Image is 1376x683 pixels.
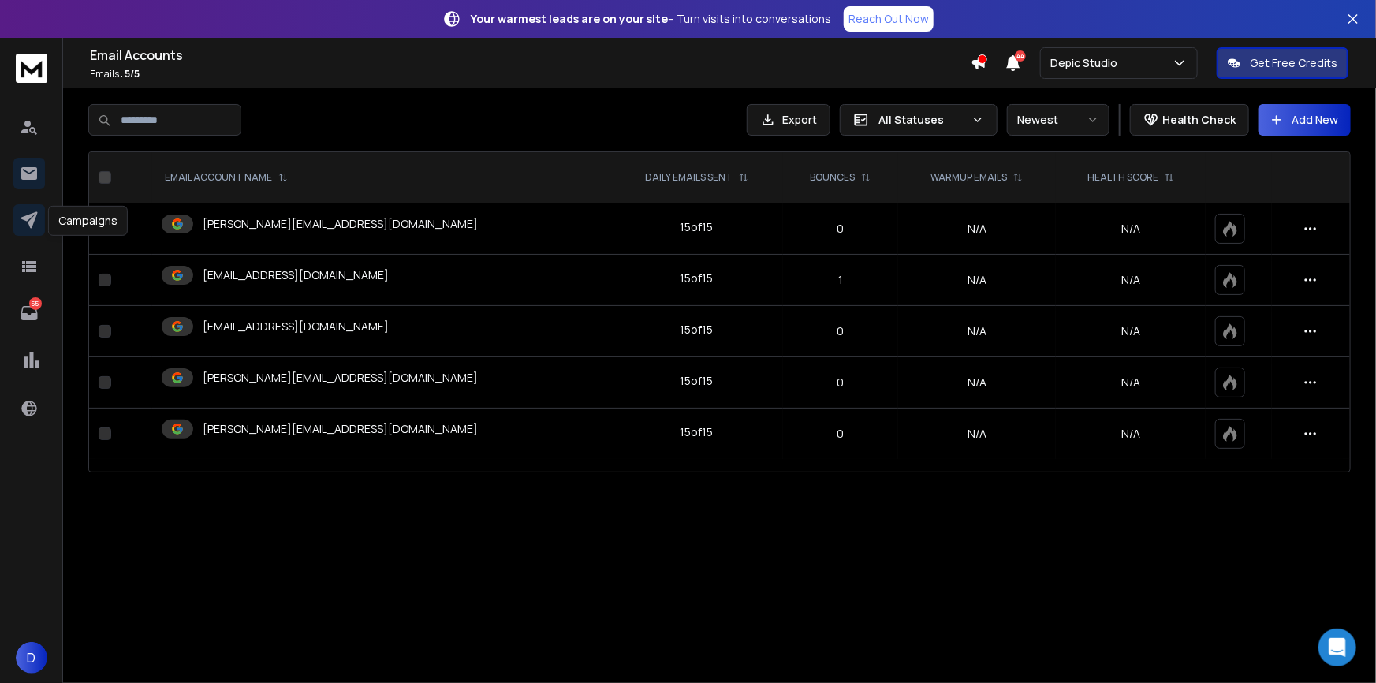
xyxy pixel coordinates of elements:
p: Health Check [1162,112,1236,128]
div: 15 of 15 [680,424,713,440]
p: 1 [792,272,889,288]
p: 55 [29,297,42,310]
p: [PERSON_NAME][EMAIL_ADDRESS][DOMAIN_NAME] [203,370,478,386]
p: BOUNCES [810,171,855,184]
p: [EMAIL_ADDRESS][DOMAIN_NAME] [203,267,389,283]
button: D [16,642,47,674]
div: EMAIL ACCOUNT NAME [165,171,288,184]
div: Open Intercom Messenger [1318,629,1356,666]
h1: Email Accounts [90,46,971,65]
button: Add New [1259,104,1351,136]
p: – Turn visits into conversations [471,11,831,27]
p: N/A [1065,221,1197,237]
p: DAILY EMAILS SENT [645,171,733,184]
p: 0 [792,221,889,237]
p: All Statuses [878,112,965,128]
td: N/A [898,306,1056,357]
td: N/A [898,255,1056,306]
p: 0 [792,375,889,390]
p: [EMAIL_ADDRESS][DOMAIN_NAME] [203,319,389,334]
p: [PERSON_NAME][EMAIL_ADDRESS][DOMAIN_NAME] [203,421,478,437]
button: Get Free Credits [1217,47,1348,79]
div: Campaigns [48,206,128,236]
p: N/A [1065,272,1197,288]
p: N/A [1065,323,1197,339]
span: 5 / 5 [125,67,140,80]
a: 55 [13,297,45,329]
p: Depic Studio [1050,55,1124,71]
div: 15 of 15 [680,219,713,235]
p: HEALTH SCORE [1087,171,1158,184]
p: Reach Out Now [848,11,929,27]
td: N/A [898,203,1056,255]
img: logo [16,54,47,83]
div: 15 of 15 [680,322,713,338]
button: Export [747,104,830,136]
div: 15 of 15 [680,373,713,389]
p: Emails : [90,68,971,80]
strong: Your warmest leads are on your site [471,11,668,26]
p: [PERSON_NAME][EMAIL_ADDRESS][DOMAIN_NAME] [203,216,478,232]
p: 0 [792,323,889,339]
span: 44 [1015,50,1026,62]
td: N/A [898,357,1056,409]
a: Reach Out Now [844,6,934,32]
div: 15 of 15 [680,271,713,286]
p: WARMUP EMAILS [930,171,1007,184]
p: N/A [1065,375,1197,390]
p: 0 [792,426,889,442]
button: Health Check [1130,104,1249,136]
p: N/A [1065,426,1197,442]
td: N/A [898,409,1056,460]
p: Get Free Credits [1250,55,1337,71]
button: Newest [1007,104,1109,136]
